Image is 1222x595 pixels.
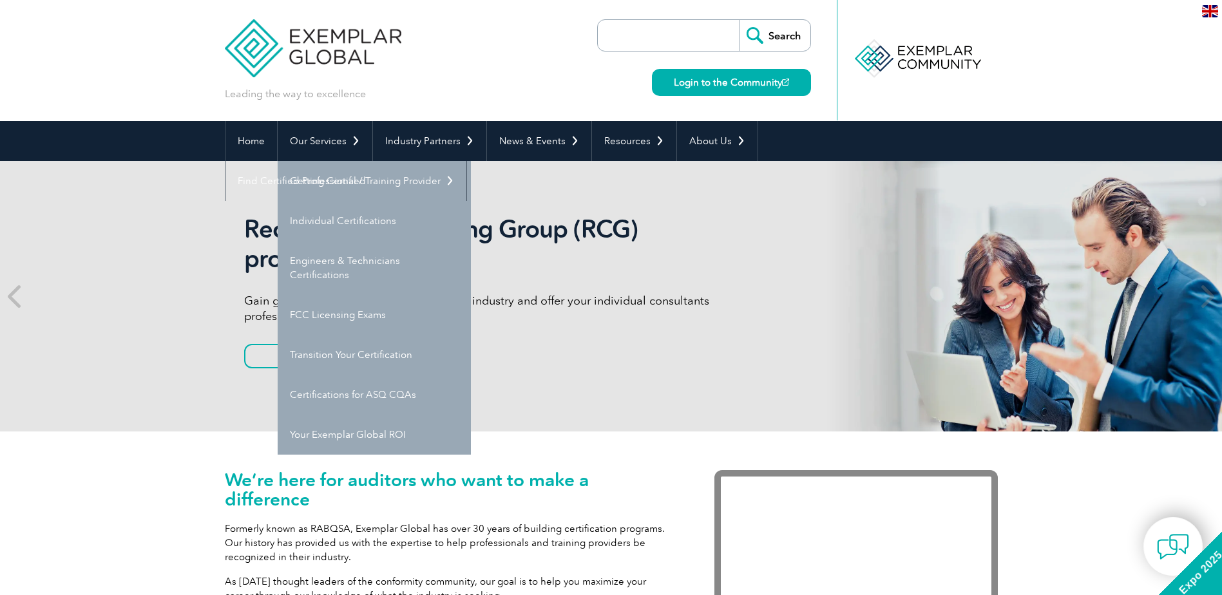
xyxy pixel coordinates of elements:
a: News & Events [487,121,591,161]
a: Individual Certifications [278,201,471,241]
img: contact-chat.png [1157,531,1189,563]
a: Home [225,121,277,161]
a: Our Services [278,121,372,161]
input: Search [740,20,810,51]
a: Learn More [244,344,378,368]
p: Formerly known as RABQSA, Exemplar Global has over 30 years of building certification programs. O... [225,522,676,564]
a: Engineers & Technicians Certifications [278,241,471,295]
img: open_square.png [782,79,789,86]
p: Leading the way to excellence [225,87,366,101]
a: FCC Licensing Exams [278,295,471,335]
a: Login to the Community [652,69,811,96]
a: About Us [677,121,758,161]
a: Transition Your Certification [278,335,471,375]
a: Resources [592,121,676,161]
p: Gain global recognition in the compliance industry and offer your individual consultants professi... [244,293,727,324]
h1: We’re here for auditors who want to make a difference [225,470,676,509]
h2: Recognized Consulting Group (RCG) program [244,214,727,274]
a: Find Certified Professional / Training Provider [225,161,466,201]
a: Your Exemplar Global ROI [278,415,471,455]
a: Industry Partners [373,121,486,161]
a: Certifications for ASQ CQAs [278,375,471,415]
img: en [1202,5,1218,17]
